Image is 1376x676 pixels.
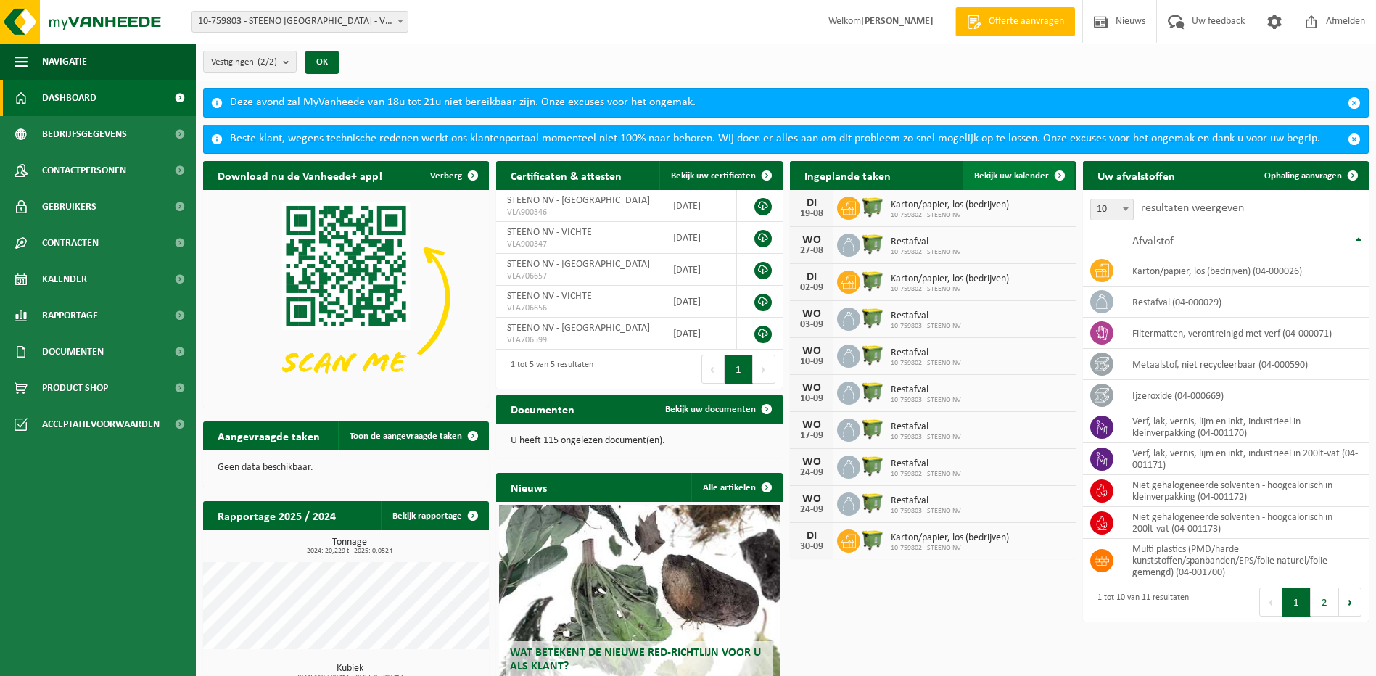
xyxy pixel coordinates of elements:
[891,236,961,248] span: Restafval
[507,334,651,346] span: VLA706599
[496,395,589,423] h2: Documenten
[891,470,961,479] span: 10-759802 - STEENO NV
[665,405,756,414] span: Bekijk uw documenten
[891,433,961,442] span: 10-759803 - STEENO NV
[191,11,408,33] span: 10-759803 - STEENO NV - VICHTE
[1090,586,1189,618] div: 1 tot 10 van 11 resultaten
[1253,161,1367,190] a: Ophaling aanvragen
[860,305,885,330] img: WB-1100-HPE-GN-50
[797,493,826,505] div: WO
[797,197,826,209] div: DI
[338,421,487,450] a: Toon de aangevraagde taken
[1121,411,1369,443] td: verf, lak, vernis, lijm en inkt, industrieel in kleinverpakking (04-001170)
[1311,588,1339,617] button: 2
[662,286,736,318] td: [DATE]
[797,209,826,219] div: 19-08
[860,527,885,552] img: WB-1100-HPE-GN-50
[42,116,127,152] span: Bedrijfsgegevens
[203,190,489,405] img: Download de VHEPlus App
[797,456,826,468] div: WO
[701,355,725,384] button: Previous
[974,171,1049,181] span: Bekijk uw kalender
[42,44,87,80] span: Navigatie
[203,421,334,450] h2: Aangevraagde taken
[891,532,1009,544] span: Karton/papier, los (bedrijven)
[860,379,885,404] img: WB-1100-HPE-GN-50
[797,394,826,404] div: 10-09
[496,161,636,189] h2: Certificaten & attesten
[797,246,826,256] div: 27-08
[507,302,651,314] span: VLA706656
[507,227,592,238] span: STEENO NV - VICHTE
[1121,380,1369,411] td: ijzeroxide (04-000669)
[797,271,826,283] div: DI
[42,80,96,116] span: Dashboard
[210,537,489,555] h3: Tonnage
[1264,171,1342,181] span: Ophaling aanvragen
[861,16,934,27] strong: [PERSON_NAME]
[42,152,126,189] span: Contactpersonen
[797,320,826,330] div: 03-09
[860,231,885,256] img: WB-1100-HPE-GN-50
[1091,199,1133,220] span: 10
[507,239,651,250] span: VLA900347
[891,507,961,516] span: 10-759803 - STEENO NV
[203,161,397,189] h2: Download nu de Vanheede+ app!
[42,189,96,225] span: Gebruikers
[891,421,961,433] span: Restafval
[381,501,487,530] a: Bekijk rapportage
[662,190,736,222] td: [DATE]
[797,431,826,441] div: 17-09
[1121,318,1369,349] td: filtermatten, verontreinigd met verf (04-000071)
[860,342,885,367] img: WB-1100-HPE-GN-50
[42,406,160,442] span: Acceptatievoorwaarden
[659,161,781,190] a: Bekijk uw certificaten
[891,359,961,368] span: 10-759802 - STEENO NV
[691,473,781,502] a: Alle artikelen
[507,259,650,270] span: STEENO NV - [GEOGRAPHIC_DATA]
[1141,202,1244,214] label: resultaten weergeven
[1339,588,1361,617] button: Next
[891,347,961,359] span: Restafval
[797,345,826,357] div: WO
[797,357,826,367] div: 10-09
[860,268,885,293] img: WB-1100-HPE-GN-50
[511,436,767,446] p: U heeft 115 ongelezen document(en).
[860,490,885,515] img: WB-1100-HPE-GN-50
[496,473,561,501] h2: Nieuws
[350,432,462,441] span: Toon de aangevraagde taken
[891,211,1009,220] span: 10-759802 - STEENO NV
[42,370,108,406] span: Product Shop
[891,199,1009,211] span: Karton/papier, los (bedrijven)
[1121,507,1369,539] td: niet gehalogeneerde solventen - hoogcalorisch in 200lt-vat (04-001173)
[797,308,826,320] div: WO
[1121,443,1369,475] td: verf, lak, vernis, lijm en inkt, industrieel in 200lt-vat (04-001171)
[210,548,489,555] span: 2024: 20,229 t - 2025: 0,052 t
[1282,588,1311,617] button: 1
[192,12,408,32] span: 10-759803 - STEENO NV - VICHTE
[671,171,756,181] span: Bekijk uw certificaten
[1132,236,1174,247] span: Afvalstof
[419,161,487,190] button: Verberg
[211,51,277,73] span: Vestigingen
[985,15,1068,29] span: Offerte aanvragen
[510,647,761,672] span: Wat betekent de nieuwe RED-richtlijn voor u als klant?
[891,273,1009,285] span: Karton/papier, los (bedrijven)
[797,505,826,515] div: 24-09
[797,283,826,293] div: 02-09
[258,57,277,67] count: (2/2)
[963,161,1074,190] a: Bekijk uw kalender
[430,171,462,181] span: Verberg
[891,544,1009,553] span: 10-759802 - STEENO NV
[797,542,826,552] div: 30-09
[891,458,961,470] span: Restafval
[860,194,885,219] img: WB-1100-HPE-GN-50
[955,7,1075,36] a: Offerte aanvragen
[507,207,651,218] span: VLA900346
[230,125,1340,153] div: Beste klant, wegens technische redenen werkt ons klantenportaal momenteel niet 100% naar behoren....
[891,310,961,322] span: Restafval
[203,501,350,529] h2: Rapportage 2025 / 2024
[1121,475,1369,507] td: niet gehalogeneerde solventen - hoogcalorisch in kleinverpakking (04-001172)
[662,318,736,350] td: [DATE]
[507,323,650,334] span: STEENO NV - [GEOGRAPHIC_DATA]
